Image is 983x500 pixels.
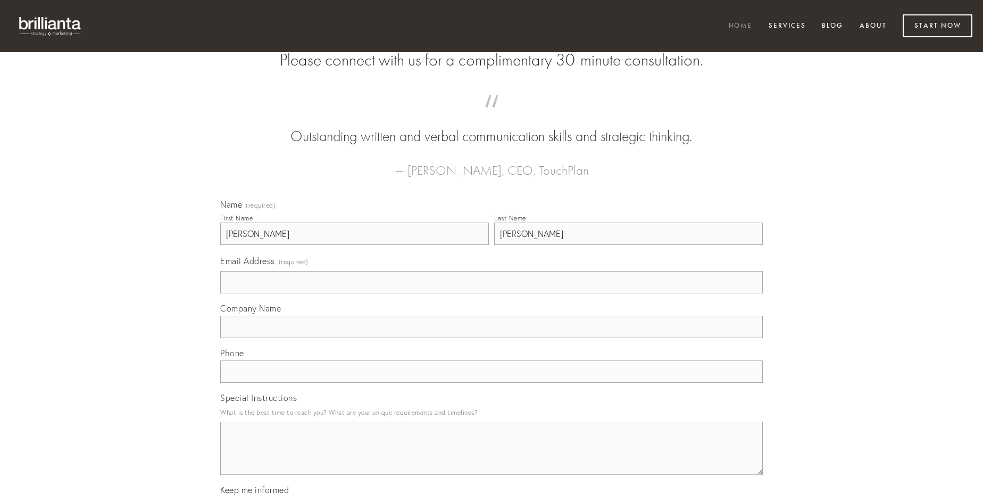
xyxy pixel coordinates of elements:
[853,18,894,35] a: About
[246,202,276,209] span: (required)
[237,105,746,126] span: “
[220,199,242,210] span: Name
[762,18,813,35] a: Services
[220,485,289,495] span: Keep me informed
[220,256,275,266] span: Email Address
[11,11,90,42] img: brillianta - research, strategy, marketing
[220,392,297,403] span: Special Instructions
[903,14,972,37] a: Start Now
[220,303,281,314] span: Company Name
[220,405,763,420] p: What is the best time to reach you? What are your unique requirements and timelines?
[494,214,526,222] div: Last Name
[815,18,850,35] a: Blog
[220,214,253,222] div: First Name
[279,255,309,269] span: (required)
[220,348,244,358] span: Phone
[722,18,759,35] a: Home
[237,105,746,147] blockquote: Outstanding written and verbal communication skills and strategic thinking.
[237,147,746,181] figcaption: — [PERSON_NAME], CEO, TouchPlan
[220,50,763,70] h2: Please connect with us for a complimentary 30-minute consultation.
